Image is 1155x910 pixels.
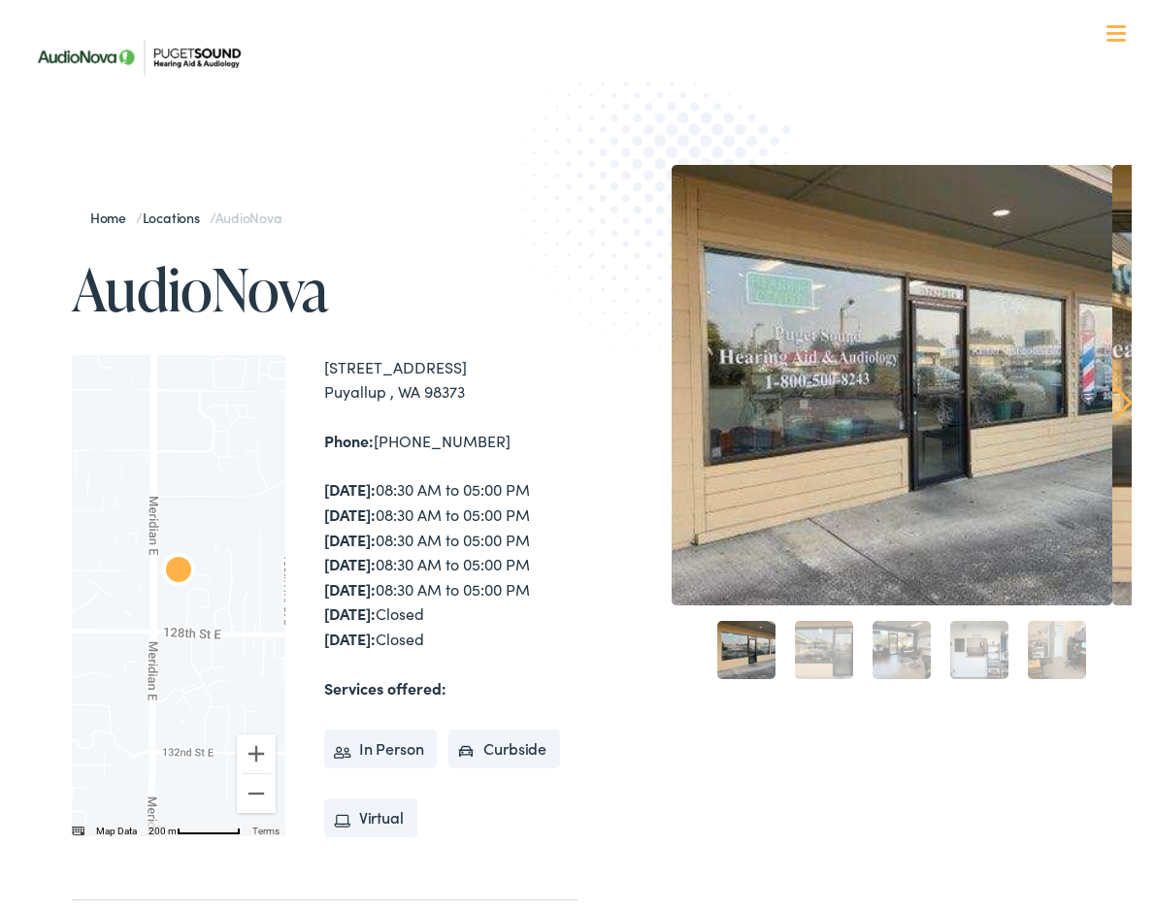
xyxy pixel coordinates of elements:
button: Zoom in [237,734,276,773]
div: [STREET_ADDRESS] Puyallup , WA 98373 [324,355,577,405]
a: Home [90,208,136,227]
button: Keyboard shortcuts [70,825,83,838]
strong: [DATE]: [324,553,376,574]
strong: Phone: [324,430,374,451]
strong: [DATE]: [324,504,376,525]
a: 2 [795,621,853,679]
li: Curbside [448,730,560,768]
button: Map Scale: 200 m per 62 pixels [143,823,247,836]
a: 1 [717,621,775,679]
h1: AudioNova [72,257,577,321]
strong: Services offered: [324,677,446,699]
div: 08:30 AM to 05:00 PM 08:30 AM to 05:00 PM 08:30 AM to 05:00 PM 08:30 AM to 05:00 PM 08:30 AM to 0... [324,477,577,651]
a: Locations [143,208,210,227]
a: Next [1114,385,1133,420]
span: 200 m [148,826,177,836]
li: Virtual [324,798,417,837]
a: 3 [873,621,931,679]
strong: [DATE]: [324,478,376,500]
div: [PHONE_NUMBER] [324,429,577,454]
div: AudioNova [155,549,202,596]
a: Terms (opens in new tab) [252,826,280,836]
span: AudioNova [215,208,281,227]
li: In Person [324,730,438,768]
a: 5 [1028,621,1086,679]
strong: [DATE]: [324,529,376,550]
a: Open this area in Google Maps (opens a new window) [77,811,141,836]
img: Google [77,811,141,836]
span: / / [90,208,281,227]
strong: [DATE]: [324,602,376,624]
a: What We Offer [38,78,1132,138]
button: Zoom out [237,774,276,813]
strong: [DATE]: [324,578,376,600]
a: 4 [950,621,1008,679]
button: Map Data [96,825,137,838]
strong: [DATE]: [324,628,376,649]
